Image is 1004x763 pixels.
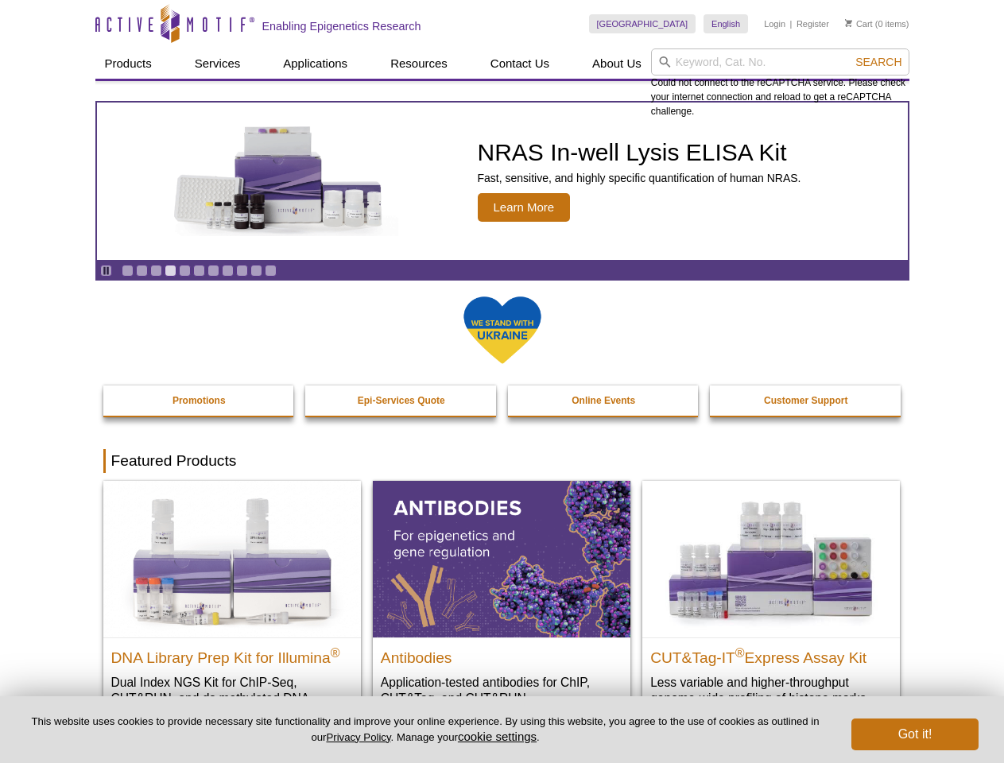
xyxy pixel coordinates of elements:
[185,48,250,79] a: Services
[25,715,825,745] p: This website uses cookies to provide necessary site functionality and improve your online experie...
[650,674,892,707] p: Less variable and higher-throughput genome-wide profiling of histone marks​.
[463,295,542,366] img: We Stand With Ukraine
[193,265,205,277] a: Go to slide 6
[97,103,908,260] a: NRAS In-well Lysis ELISA Kit NRAS In-well Lysis ELISA Kit Fast, sensitive, and highly specific qu...
[136,265,148,277] a: Go to slide 2
[358,395,445,406] strong: Epi-Services Quote
[851,55,906,69] button: Search
[583,48,651,79] a: About Us
[797,18,829,29] a: Register
[173,395,226,406] strong: Promotions
[381,674,622,707] p: Application-tested antibodies for ChIP, CUT&Tag, and CUT&RUN.
[642,481,900,637] img: CUT&Tag-IT® Express Assay Kit
[478,141,801,165] h2: NRAS In-well Lysis ELISA Kit
[103,385,296,416] a: Promotions
[331,645,340,659] sup: ®
[589,14,696,33] a: [GEOGRAPHIC_DATA]
[704,14,748,33] a: English
[481,48,559,79] a: Contact Us
[845,18,873,29] a: Cart
[305,385,498,416] a: Epi-Services Quote
[207,265,219,277] a: Go to slide 7
[111,642,353,666] h2: DNA Library Prep Kit for Illumina
[855,56,901,68] span: Search
[150,265,162,277] a: Go to slide 3
[262,19,421,33] h2: Enabling Epigenetics Research
[373,481,630,722] a: All Antibodies Antibodies Application-tested antibodies for ChIP, CUT&Tag, and CUT&RUN.
[100,265,112,277] a: Toggle autoplay
[160,126,398,236] img: NRAS In-well Lysis ELISA Kit
[845,19,852,27] img: Your Cart
[97,103,908,260] article: NRAS In-well Lysis ELISA Kit
[111,674,353,722] p: Dual Index NGS Kit for ChIP-Seq, CUT&RUN, and ds methylated DNA assays.
[95,48,161,79] a: Products
[103,481,361,738] a: DNA Library Prep Kit for Illumina DNA Library Prep Kit for Illumina® Dual Index NGS Kit for ChIP-...
[179,265,191,277] a: Go to slide 5
[103,449,901,473] h2: Featured Products
[250,265,262,277] a: Go to slide 10
[710,385,902,416] a: Customer Support
[651,48,909,118] div: Could not connect to the reCAPTCHA service. Please check your internet connection and reload to g...
[642,481,900,722] a: CUT&Tag-IT® Express Assay Kit CUT&Tag-IT®Express Assay Kit Less variable and higher-throughput ge...
[478,171,801,185] p: Fast, sensitive, and highly specific quantification of human NRAS.
[103,481,361,637] img: DNA Library Prep Kit for Illumina
[845,14,909,33] li: (0 items)
[735,645,745,659] sup: ®
[165,265,176,277] a: Go to slide 4
[651,48,909,76] input: Keyword, Cat. No.
[764,18,785,29] a: Login
[381,642,622,666] h2: Antibodies
[508,385,700,416] a: Online Events
[373,481,630,637] img: All Antibodies
[222,265,234,277] a: Go to slide 8
[851,718,979,750] button: Got it!
[764,395,847,406] strong: Customer Support
[122,265,134,277] a: Go to slide 1
[478,193,571,222] span: Learn More
[236,265,248,277] a: Go to slide 9
[381,48,457,79] a: Resources
[790,14,793,33] li: |
[265,265,277,277] a: Go to slide 11
[326,731,390,743] a: Privacy Policy
[273,48,357,79] a: Applications
[572,395,635,406] strong: Online Events
[458,730,537,743] button: cookie settings
[650,642,892,666] h2: CUT&Tag-IT Express Assay Kit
